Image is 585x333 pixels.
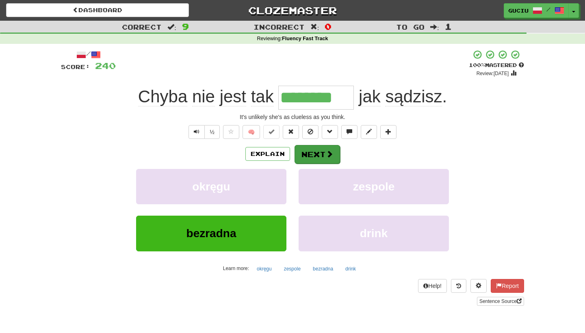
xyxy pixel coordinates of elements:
span: Correct [122,23,162,31]
a: Sentence Source [477,297,524,306]
small: Learn more: [223,266,249,271]
span: 240 [95,61,116,71]
button: bezradna [308,263,338,275]
button: Explain [245,147,290,161]
button: drink [299,216,449,251]
button: Edit sentence (alt+d) [361,125,377,139]
div: Mastered [469,62,524,69]
span: Chyba [138,87,187,106]
a: Guciu / [504,3,569,18]
span: jak [359,87,381,106]
span: Guciu [508,7,529,14]
small: Review: [DATE] [477,71,509,76]
span: jest [220,87,246,106]
span: tak [251,87,274,106]
button: Set this sentence to 100% Mastered (alt+m) [263,125,279,139]
button: bezradna [136,216,286,251]
button: zespole [279,263,305,275]
span: drink [360,227,388,240]
span: 1 [445,22,452,31]
button: okręgu [252,263,276,275]
div: / [61,50,116,60]
button: Ignore sentence (alt+i) [302,125,318,139]
button: Round history (alt+y) [451,279,466,293]
a: Clozemaster [201,3,384,17]
button: Discuss sentence (alt+u) [341,125,357,139]
button: okręgu [136,169,286,204]
span: : [167,24,176,30]
span: 100 % [469,62,485,68]
button: zespole [299,169,449,204]
button: drink [341,263,360,275]
span: 9 [182,22,189,31]
div: Text-to-speech controls [187,125,220,139]
button: Grammar (alt+g) [322,125,338,139]
span: : [310,24,319,30]
button: Report [491,279,524,293]
span: Incorrect [253,23,305,31]
button: Favorite sentence (alt+f) [223,125,239,139]
button: Next [295,145,340,164]
button: Help! [418,279,447,293]
span: 0 [325,22,331,31]
div: It's unlikely she's as clueless as you think. [61,113,524,121]
span: sądzisz [385,87,442,106]
span: bezradna [186,227,236,240]
span: okręgu [192,180,230,193]
button: Reset to 0% Mastered (alt+r) [283,125,299,139]
strong: Fluency Fast Track [282,36,328,41]
button: Play sentence audio (ctl+space) [188,125,205,139]
a: Dashboard [6,3,189,17]
span: / [546,6,550,12]
span: zespole [353,180,395,193]
button: ½ [204,125,220,139]
button: 🧠 [243,125,260,139]
button: Add to collection (alt+a) [380,125,396,139]
span: Score: [61,63,90,70]
span: To go [396,23,425,31]
span: nie [192,87,215,106]
span: : [430,24,439,30]
span: . [354,87,447,106]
